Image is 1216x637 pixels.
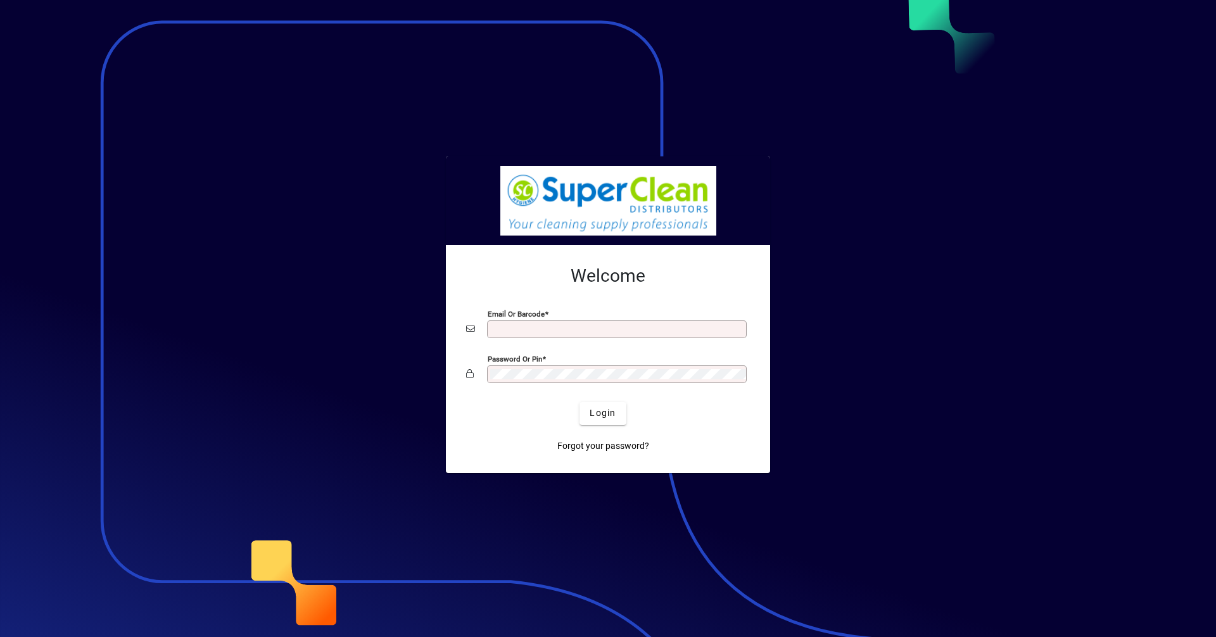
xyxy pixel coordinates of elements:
h2: Welcome [466,265,750,287]
mat-label: Email or Barcode [488,309,545,318]
span: Forgot your password? [557,439,649,453]
button: Login [579,402,626,425]
mat-label: Password or Pin [488,354,542,363]
span: Login [590,407,616,420]
a: Forgot your password? [552,435,654,458]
